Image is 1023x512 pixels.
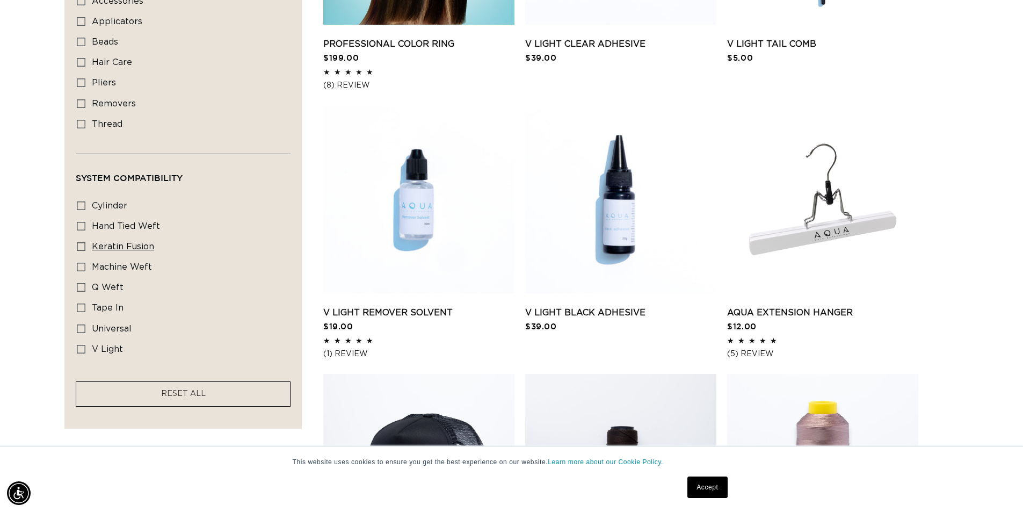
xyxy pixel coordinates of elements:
a: AQUA Extension Hanger [727,306,918,319]
span: applicators [92,17,142,26]
span: System Compatibility [76,173,183,183]
span: q weft [92,283,124,292]
span: v light [92,345,123,354]
div: Accessibility Menu [7,481,31,505]
span: removers [92,99,136,108]
span: RESET ALL [161,390,206,398]
span: pliers [92,78,116,87]
summary: System Compatibility (0 selected) [76,154,291,193]
a: V Light Black Adhesive [525,306,716,319]
span: hair care [92,58,132,67]
a: V Light Tail Comb [727,38,918,51]
span: keratin fusion [92,242,154,251]
span: hand tied weft [92,222,160,230]
span: machine weft [92,263,152,271]
span: beads [92,38,118,46]
a: Professional Color Ring [323,38,514,51]
span: universal [92,324,132,333]
a: RESET ALL [161,387,206,401]
a: Learn more about our Cookie Policy. [548,458,663,466]
a: V Light Remover Solvent [323,306,514,319]
span: tape in [92,304,124,312]
span: thread [92,120,122,128]
a: V Light Clear Adhesive [525,38,716,51]
span: cylinder [92,201,127,210]
p: This website uses cookies to ensure you get the best experience on our website. [293,457,731,467]
a: Accept [687,477,727,498]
